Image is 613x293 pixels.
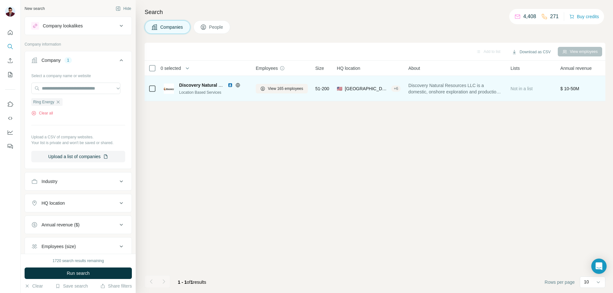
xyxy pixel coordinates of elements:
[25,6,45,11] div: New search
[145,8,605,17] h4: Search
[511,86,533,91] span: Not in a list
[31,140,125,146] p: Your list is private and won't be saved or shared.
[191,280,193,285] span: 1
[25,18,132,33] button: Company lookalikes
[569,12,599,21] button: Buy credits
[42,200,65,206] div: HQ location
[591,259,607,274] div: Open Intercom Messenger
[25,267,132,279] button: Run search
[408,82,503,95] span: Discovery Natural Resources LLC is a domestic, onshore exploration and production company with ov...
[42,222,79,228] div: Annual revenue ($)
[507,47,555,57] button: Download as CSV
[43,23,83,29] div: Company lookalikes
[560,65,592,71] span: Annual revenue
[42,178,57,185] div: Industry
[268,86,303,92] span: View 165 employees
[42,243,76,250] div: Employees (size)
[511,65,520,71] span: Lists
[545,279,575,285] span: Rows per page
[408,65,420,71] span: About
[160,24,184,30] span: Companies
[228,83,233,88] img: LinkedIn logo
[31,134,125,140] p: Upload a CSV of company websites.
[209,24,224,30] span: People
[391,86,401,92] div: + 6
[31,110,53,116] button: Clear all
[164,84,174,94] img: Logo of Discovery Natural Resources LLC
[25,283,43,289] button: Clear
[5,99,15,110] button: Use Surfe on LinkedIn
[5,41,15,52] button: Search
[187,280,191,285] span: of
[584,279,589,285] p: 10
[25,195,132,211] button: HQ location
[53,258,104,264] div: 1720 search results remaining
[179,90,248,95] div: Location Based Services
[5,27,15,38] button: Quick start
[315,65,324,71] span: Size
[25,217,132,232] button: Annual revenue ($)
[5,127,15,138] button: Dashboard
[5,141,15,152] button: Feedback
[25,53,132,70] button: Company1
[550,13,559,20] p: 271
[337,85,342,92] span: 🇺🇸
[31,70,125,79] div: Select a company name or website
[25,174,132,189] button: Industry
[5,6,15,17] img: Avatar
[67,270,90,276] span: Run search
[31,151,125,162] button: Upload a list of companies
[256,84,308,93] button: View 165 employees
[161,65,181,71] span: 0 selected
[25,41,132,47] p: Company information
[64,57,72,63] div: 1
[315,85,329,92] span: 51-200
[345,85,389,92] span: [GEOGRAPHIC_DATA], [US_STATE]
[178,280,206,285] span: results
[100,283,132,289] button: Share filters
[25,239,132,254] button: Employees (size)
[33,99,54,105] span: Ring Energy
[256,65,278,71] span: Employees
[5,55,15,66] button: Enrich CSV
[523,13,536,20] p: 4,408
[560,86,579,91] span: $ 10-50M
[178,280,187,285] span: 1 - 1
[5,69,15,80] button: My lists
[179,83,251,88] span: Discovery Natural Resources LLC
[55,283,88,289] button: Save search
[42,57,61,63] div: Company
[5,113,15,124] button: Use Surfe API
[111,4,136,13] button: Hide
[337,65,360,71] span: HQ location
